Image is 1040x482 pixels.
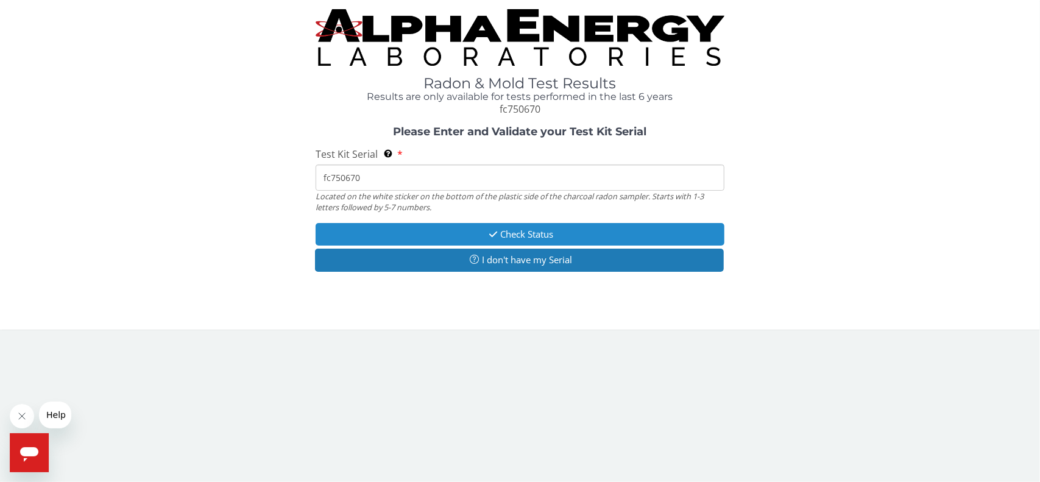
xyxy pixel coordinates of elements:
h1: Radon & Mold Test Results [316,76,724,91]
iframe: Button to launch messaging window [10,433,49,472]
strong: Please Enter and Validate your Test Kit Serial [393,125,646,138]
button: I don't have my Serial [315,249,724,271]
iframe: Message from company [39,402,71,428]
span: Test Kit Serial [316,147,378,161]
button: Check Status [316,223,724,246]
div: Located on the white sticker on the bottom of the plastic side of the charcoal radon sampler. Sta... [316,191,724,213]
img: TightCrop.jpg [316,9,724,66]
span: fc750670 [500,102,540,116]
iframe: Close message [10,404,34,428]
h4: Results are only available for tests performed in the last 6 years [316,91,724,102]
